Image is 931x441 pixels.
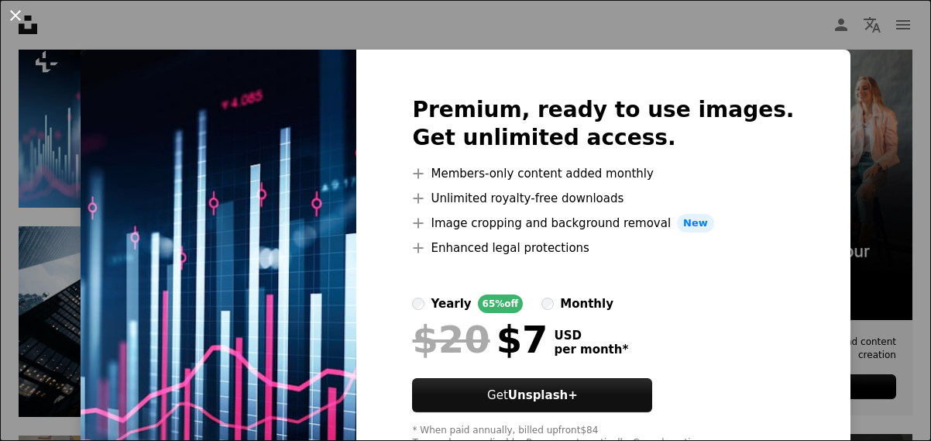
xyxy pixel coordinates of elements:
li: Image cropping and background removal [412,214,794,233]
span: USD [554,329,628,343]
span: per month * [554,343,628,357]
input: yearly65%off [412,298,424,310]
li: Unlimited royalty-free downloads [412,189,794,208]
span: New [677,214,714,233]
li: Members-only content added monthly [412,164,794,183]
button: GetUnsplash+ [412,378,652,412]
div: yearly [431,295,471,313]
span: $20 [412,319,490,360]
h2: Premium, ready to use images. Get unlimited access. [412,96,794,152]
input: monthly [541,298,554,310]
div: $7 [412,319,548,360]
div: monthly [560,295,613,313]
li: Enhanced legal protections [412,239,794,257]
strong: Unsplash+ [508,388,578,402]
div: 65% off [478,295,524,313]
